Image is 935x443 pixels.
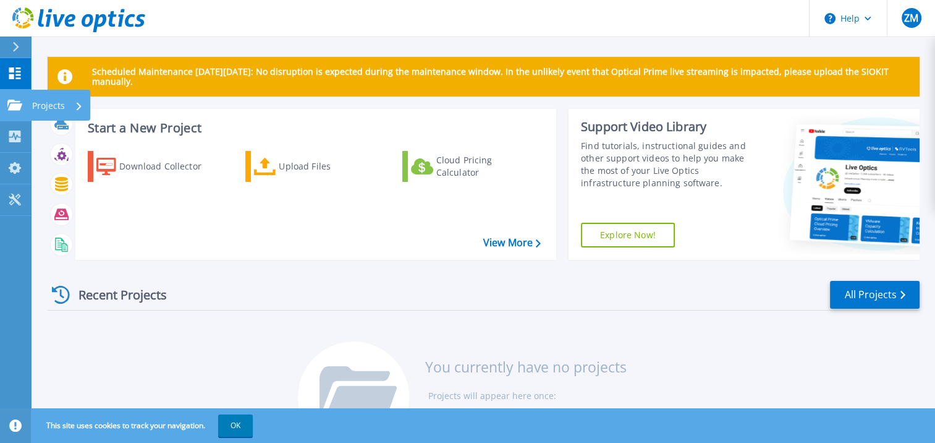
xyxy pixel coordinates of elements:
li: Someone shares a project with you [440,404,626,420]
span: This site uses cookies to track your navigation. [34,415,253,437]
div: Support Video Library [581,119,757,135]
a: Upload Files [245,151,383,182]
div: Recent Projects [48,280,184,310]
a: Explore Now! [581,223,675,247]
div: Cloud Pricing Calculator [436,154,535,179]
h3: Start a New Project [88,121,540,135]
div: Download Collector [119,154,218,179]
p: Projects [32,90,65,122]
div: Upload Files [279,154,378,179]
a: View More [483,237,541,249]
h3: You currently have no projects [425,360,626,374]
p: Scheduled Maintenance [DATE][DATE]: No disruption is expected during the maintenance window. In t... [92,67,910,87]
a: Cloud Pricing Calculator [402,151,540,182]
a: All Projects [830,281,920,309]
span: ZM [904,13,918,23]
li: Projects will appear here once: [428,388,626,404]
div: Find tutorials, instructional guides and other support videos to help you make the most of your L... [581,140,757,189]
a: Download Collector [88,151,226,182]
button: OK [218,415,253,437]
